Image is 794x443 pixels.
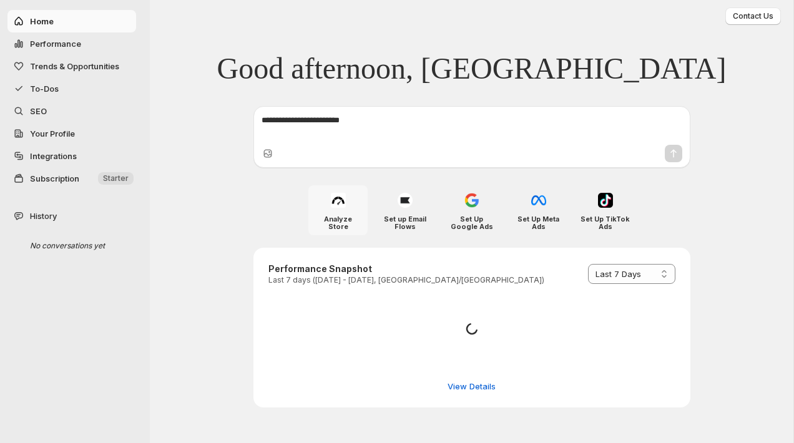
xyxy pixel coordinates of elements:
p: Last 7 days ([DATE] - [DATE], [GEOGRAPHIC_DATA]/[GEOGRAPHIC_DATA]) [268,275,544,285]
span: Performance [30,39,81,49]
span: Integrations [30,151,77,161]
button: Upload image [262,147,274,160]
span: History [30,210,57,222]
span: Starter [103,173,129,183]
h4: Set up Email Flows [380,215,429,230]
button: Home [7,10,136,32]
h4: Set Up Meta Ads [514,215,563,230]
span: Trends & Opportunities [30,61,119,71]
span: Subscription [30,173,79,183]
h4: Set Up Google Ads [447,215,496,230]
button: Trends & Opportunities [7,55,136,77]
span: View Details [448,380,496,392]
span: To-Dos [30,84,59,94]
span: Good afternoon, [GEOGRAPHIC_DATA] [217,51,726,87]
img: Analyze Store icon [331,193,346,208]
span: Your Profile [30,129,75,139]
img: Set Up TikTok Ads icon [598,193,613,208]
span: SEO [30,106,47,116]
img: Set Up Google Ads icon [464,193,479,208]
a: Integrations [7,145,136,167]
img: Set up Email Flows icon [398,193,413,208]
button: View detailed performance [440,376,503,396]
button: Contact Us [725,7,781,25]
button: To-Dos [7,77,136,100]
div: No conversations yet [20,235,139,257]
button: Performance [7,32,136,55]
a: Your Profile [7,122,136,145]
h4: Analyze Store [313,215,363,230]
img: Set Up Meta Ads icon [531,193,546,208]
h4: Set Up TikTok Ads [581,215,630,230]
span: Contact Us [733,11,773,21]
h3: Performance Snapshot [268,263,544,275]
button: Subscription [7,167,136,190]
span: Home [30,16,54,26]
a: SEO [7,100,136,122]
